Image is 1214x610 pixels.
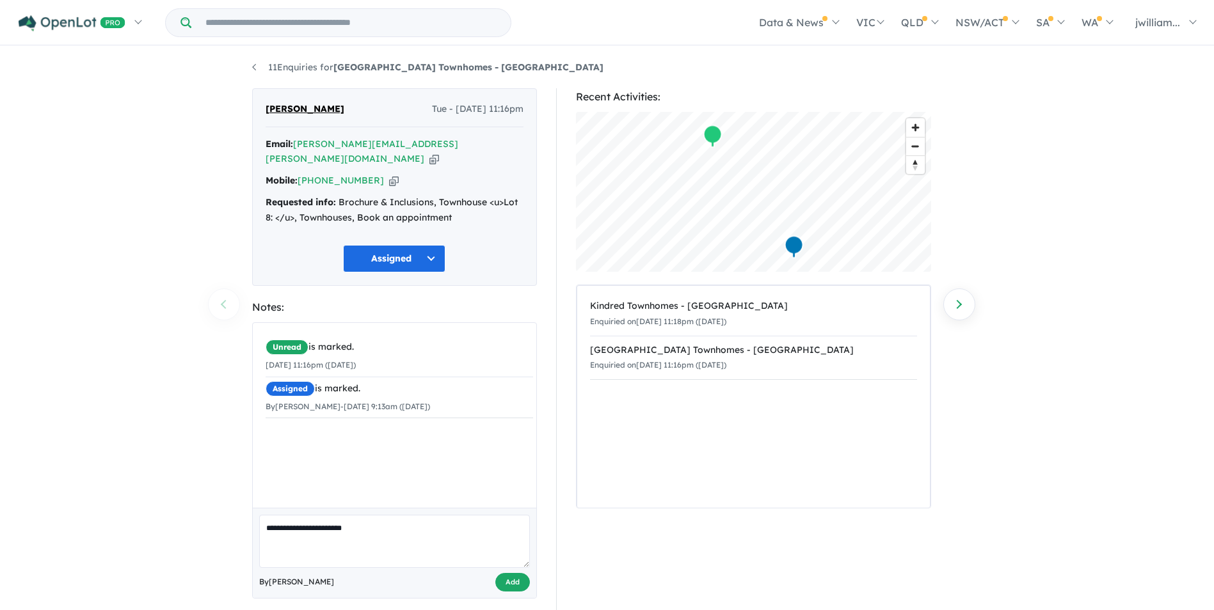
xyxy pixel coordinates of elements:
div: Map marker [703,125,722,148]
small: [DATE] 11:16pm ([DATE]) [266,360,356,370]
div: Map marker [784,235,803,259]
input: Try estate name, suburb, builder or developer [194,9,508,36]
strong: Email: [266,138,293,150]
strong: Mobile: [266,175,298,186]
button: Copy [429,152,439,166]
button: Reset bearing to north [906,155,925,174]
span: Tue - [DATE] 11:16pm [432,102,523,117]
strong: Requested info: [266,196,336,208]
span: Assigned [266,381,315,396]
span: jwilliam... [1135,16,1180,29]
div: [GEOGRAPHIC_DATA] Townhomes - [GEOGRAPHIC_DATA] [590,343,917,358]
a: [PERSON_NAME][EMAIL_ADDRESS][PERSON_NAME][DOMAIN_NAME] [266,138,458,165]
span: [PERSON_NAME] [266,102,344,117]
canvas: Map [576,112,931,272]
a: 11Enquiries for[GEOGRAPHIC_DATA] Townhomes - [GEOGRAPHIC_DATA] [252,61,603,73]
div: Kindred Townhomes - [GEOGRAPHIC_DATA] [590,299,917,314]
a: [GEOGRAPHIC_DATA] Townhomes - [GEOGRAPHIC_DATA]Enquiried on[DATE] 11:16pm ([DATE]) [590,336,917,380]
button: Zoom in [906,118,925,137]
nav: breadcrumb [252,60,962,75]
span: By [PERSON_NAME] [259,575,334,588]
small: Enquiried on [DATE] 11:16pm ([DATE]) [590,360,726,370]
span: Reset bearing to north [906,156,925,174]
img: Openlot PRO Logo White [19,15,125,31]
button: Copy [389,174,399,187]
button: Add [495,573,530,591]
a: [PHONE_NUMBER] [298,175,384,186]
strong: [GEOGRAPHIC_DATA] Townhomes - [GEOGRAPHIC_DATA] [333,61,603,73]
small: Enquiried on [DATE] 11:18pm ([DATE]) [590,317,726,326]
div: is marked. [266,381,533,396]
button: Zoom out [906,137,925,155]
div: Recent Activities: [576,88,931,106]
div: Notes: [252,299,537,316]
span: Zoom out [906,137,925,155]
button: Assigned [343,245,445,272]
span: Unread [266,340,308,355]
small: By [PERSON_NAME] - [DATE] 9:13am ([DATE]) [266,402,430,411]
div: is marked. [266,340,533,355]
div: Brochure & Inclusions, Townhouse <u>Lot 8: </u>, Townhouses, Book an appointment [266,195,523,226]
a: Kindred Townhomes - [GEOGRAPHIC_DATA]Enquiried on[DATE] 11:18pm ([DATE]) [590,292,917,336]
